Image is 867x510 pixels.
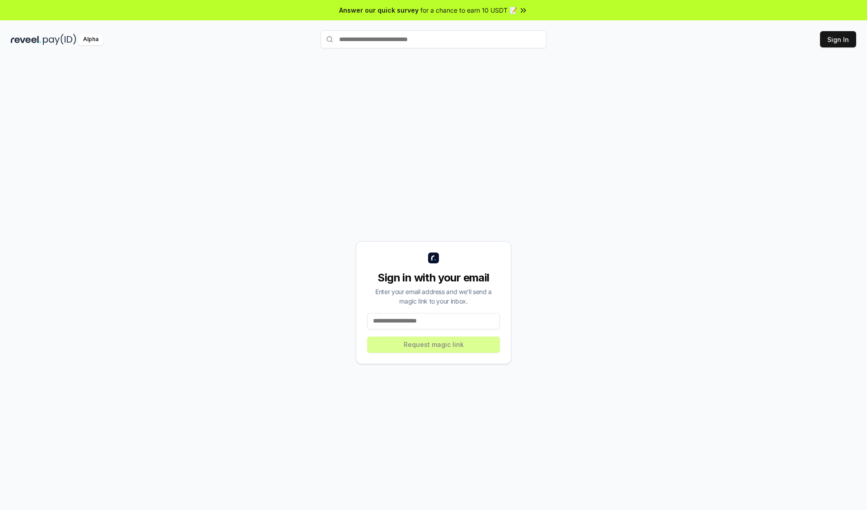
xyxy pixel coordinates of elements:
button: Sign In [820,31,856,47]
span: Answer our quick survey [339,5,419,15]
img: logo_small [428,253,439,263]
img: reveel_dark [11,34,41,45]
div: Enter your email address and we’ll send a magic link to your inbox. [367,287,500,306]
div: Sign in with your email [367,271,500,285]
div: Alpha [78,34,103,45]
img: pay_id [43,34,76,45]
span: for a chance to earn 10 USDT 📝 [420,5,517,15]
